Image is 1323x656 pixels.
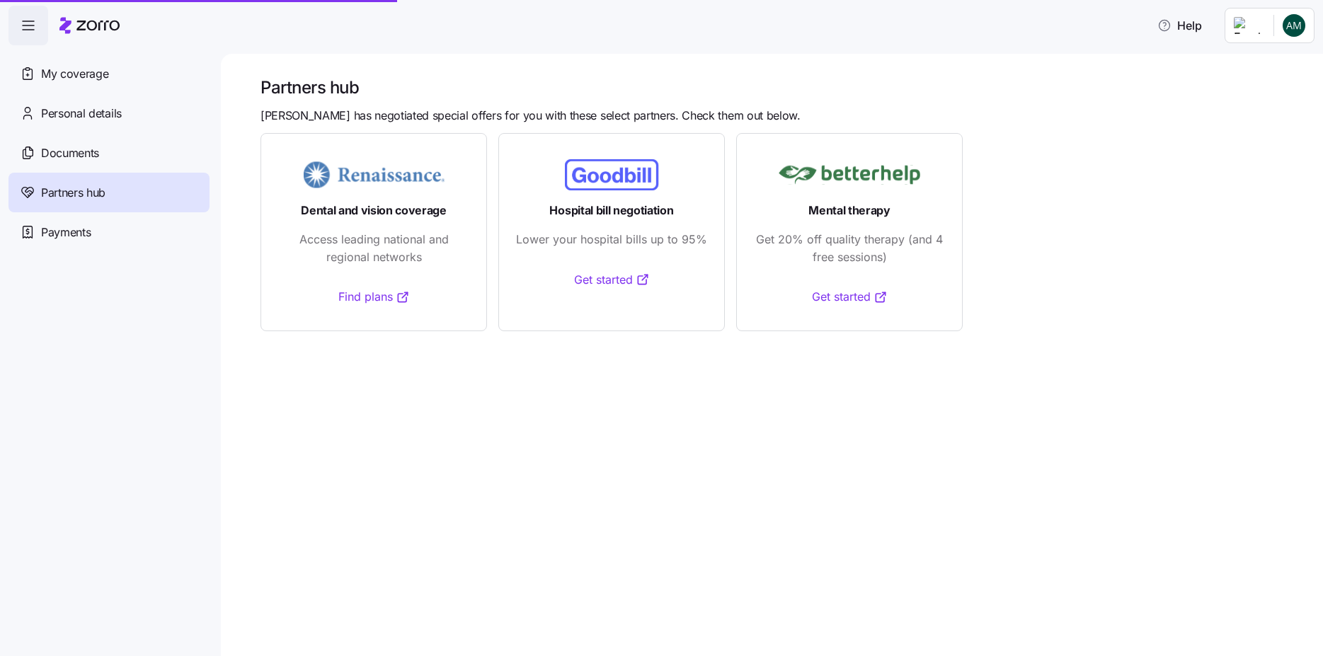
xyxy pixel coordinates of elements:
span: Dental and vision coverage [301,202,447,219]
a: Find plans [338,288,410,306]
span: Get 20% off quality therapy (and 4 free sessions) [754,231,945,266]
span: Payments [41,224,91,241]
span: Lower your hospital bills up to 95% [516,231,707,248]
span: Help [1157,17,1202,34]
a: Payments [8,212,210,252]
a: Personal details [8,93,210,133]
a: Get started [574,271,650,289]
span: Hospital bill negotiation [549,202,673,219]
img: Employer logo [1234,17,1262,34]
span: [PERSON_NAME] has negotiated special offers for you with these select partners. Check them out be... [260,107,801,125]
span: Mental therapy [808,202,890,219]
button: Help [1146,11,1213,40]
span: Access leading national and regional networks [278,231,469,266]
span: Partners hub [41,184,105,202]
span: My coverage [41,65,108,83]
span: Personal details [41,105,122,122]
a: My coverage [8,54,210,93]
img: 1624847d2ec6c00a1e88fcb7153b4b4c [1283,14,1305,37]
a: Partners hub [8,173,210,212]
h1: Partners hub [260,76,1303,98]
a: Documents [8,133,210,173]
a: Get started [812,288,888,306]
span: Documents [41,144,99,162]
